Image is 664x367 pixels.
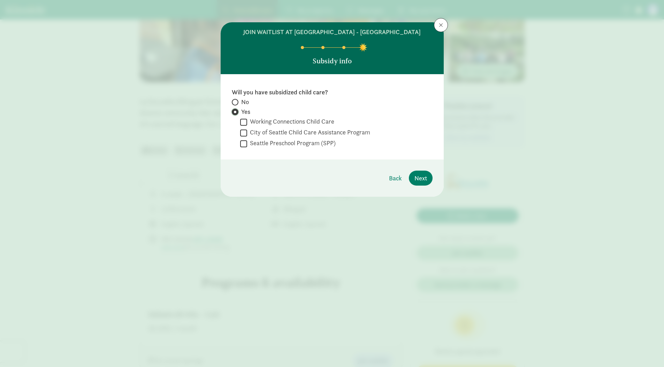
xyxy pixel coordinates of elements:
span: Back [389,173,402,183]
span: Yes [241,108,250,116]
p: Subsidy info [313,56,352,66]
span: Next [414,173,427,183]
span: No [241,98,249,106]
button: Next [409,171,433,186]
label: Working Connections Child Care [247,117,334,126]
button: Back [383,171,407,186]
label: City of Seattle Child Care Assistance Program [247,128,370,136]
h6: join waitlist at [GEOGRAPHIC_DATA] - [GEOGRAPHIC_DATA] [243,28,421,36]
label: Will you have subsidized child care? [232,88,433,96]
label: Seattle Preschool Program (SPP) [247,139,336,147]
